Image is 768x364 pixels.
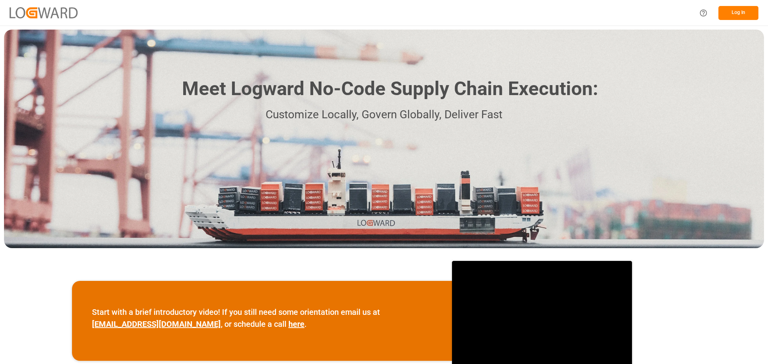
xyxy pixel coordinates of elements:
[92,319,221,329] a: [EMAIL_ADDRESS][DOMAIN_NAME]
[694,4,712,22] button: Help Center
[170,106,598,124] p: Customize Locally, Govern Globally, Deliver Fast
[718,6,758,20] button: Log In
[182,75,598,103] h1: Meet Logward No-Code Supply Chain Execution:
[10,7,78,18] img: Logward_new_orange.png
[288,319,304,329] a: here
[92,306,432,330] p: Start with a brief introductory video! If you still need some orientation email us at , or schedu...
